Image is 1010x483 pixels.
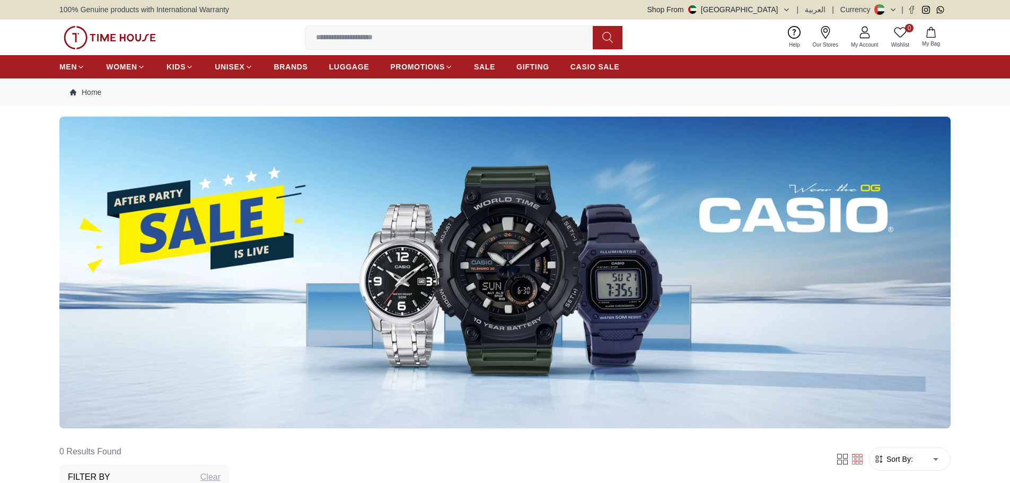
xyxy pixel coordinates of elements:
span: | [901,4,903,15]
span: MEN [59,62,77,72]
a: Our Stores [806,24,845,51]
button: Shop From[GEOGRAPHIC_DATA] [647,4,791,15]
a: Whatsapp [936,6,944,14]
a: LUGGAGE [329,57,370,76]
span: | [832,4,834,15]
a: WOMEN [106,57,145,76]
span: Wishlist [887,41,914,49]
a: CASIO SALE [570,57,620,76]
a: Facebook [908,6,916,14]
span: LUGGAGE [329,62,370,72]
button: My Bag [916,25,946,50]
span: Sort By: [884,454,913,464]
img: ... [59,117,951,428]
a: UNISEX [215,57,252,76]
span: 0 [905,24,914,32]
a: 0Wishlist [885,24,916,51]
span: My Account [847,41,883,49]
a: MEN [59,57,85,76]
a: Instagram [922,6,930,14]
span: Help [785,41,804,49]
span: 100% Genuine products with International Warranty [59,4,229,15]
span: | [797,4,799,15]
h6: 0 Results Found [59,439,229,464]
span: UNISEX [215,62,244,72]
span: KIDS [166,62,186,72]
span: Our Stores [809,41,842,49]
span: My Bag [918,40,944,48]
button: العربية [805,4,825,15]
a: PROMOTIONS [390,57,453,76]
a: SALE [474,57,495,76]
img: ... [64,26,156,49]
span: WOMEN [106,62,137,72]
span: BRANDS [274,62,308,72]
a: BRANDS [274,57,308,76]
span: CASIO SALE [570,62,620,72]
a: GIFTING [516,57,549,76]
div: Currency [840,4,875,15]
nav: Breadcrumb [59,78,951,106]
span: SALE [474,62,495,72]
a: Help [783,24,806,51]
span: PROMOTIONS [390,62,445,72]
img: United Arab Emirates [688,5,697,14]
a: Home [70,87,101,98]
a: KIDS [166,57,194,76]
button: Sort By: [874,454,913,464]
span: GIFTING [516,62,549,72]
